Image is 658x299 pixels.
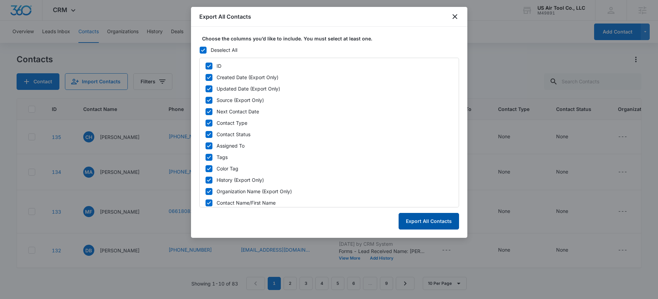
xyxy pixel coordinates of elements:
[217,142,245,149] div: Assigned To
[217,62,221,69] div: ID
[217,119,247,127] div: Contact Type
[217,153,228,161] div: Tags
[217,85,280,92] div: Updated Date (Export Only)
[217,96,264,104] div: Source (Export Only)
[217,108,259,115] div: Next Contact Date
[217,188,292,195] div: Organization Name (Export Only)
[211,46,237,54] div: Deselect All
[399,213,459,230] button: Export All Contacts
[217,74,278,81] div: Created Date (Export Only)
[202,35,462,42] label: Choose the columns you’d like to include. You must select at least one.
[217,131,250,138] div: Contact Status
[217,165,238,172] div: Color Tag
[217,176,264,184] div: History (Export Only)
[451,12,459,21] button: close
[199,12,251,21] h1: Export All Contacts
[217,199,276,206] div: Contact Name/First Name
